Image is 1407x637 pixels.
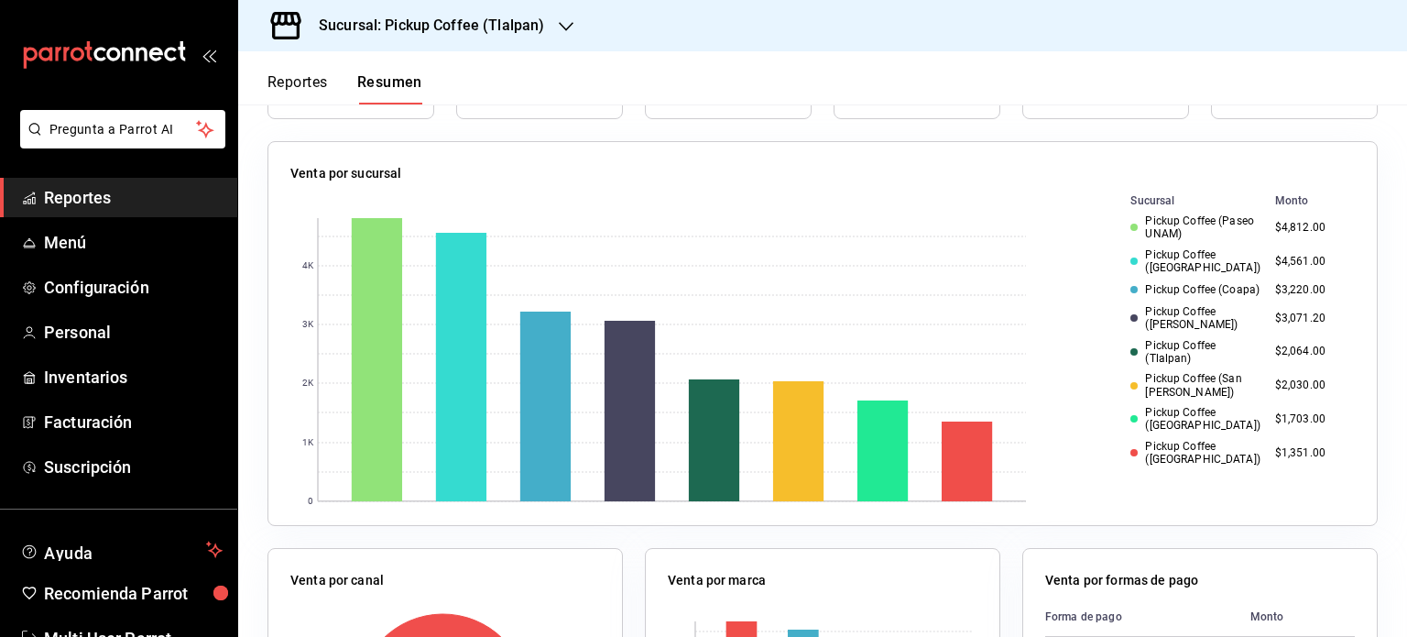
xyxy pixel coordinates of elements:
div: Pickup Coffee ([GEOGRAPHIC_DATA]) [1130,406,1260,433]
p: Venta por marca [668,571,766,590]
th: Monto [1236,598,1355,637]
td: $4,812.00 [1268,211,1355,245]
td: $2,064.00 [1268,335,1355,369]
span: Menú [44,230,223,255]
button: Pregunta a Parrot AI [20,110,225,148]
button: Resumen [357,73,422,104]
span: Suscripción [44,455,223,479]
p: Venta por formas de pago [1045,571,1198,590]
div: Pickup Coffee ([GEOGRAPHIC_DATA]) [1130,248,1260,275]
p: Venta por sucursal [290,164,401,183]
p: Venta por canal [290,571,384,590]
button: open_drawer_menu [202,48,216,62]
text: 3K [302,320,314,330]
td: $3,071.20 [1268,302,1355,335]
th: Sucursal [1101,191,1267,211]
a: Pregunta a Parrot AI [13,133,225,152]
td: $2,030.00 [1268,368,1355,402]
td: $4,561.00 [1268,245,1355,279]
span: Pregunta a Parrot AI [49,120,197,139]
span: Ayuda [44,539,199,561]
div: Pickup Coffee (Coapa) [1130,283,1260,296]
span: Inventarios [44,365,223,390]
div: navigation tabs [267,73,422,104]
td: $1,351.00 [1268,436,1355,470]
div: Pickup Coffee ([GEOGRAPHIC_DATA]) [1130,440,1260,467]
td: $1,703.00 [1268,402,1355,436]
td: $3,220.00 [1268,279,1355,302]
h3: Sucursal: Pickup Coffee (Tlalpan) [304,15,544,37]
span: Personal [44,320,223,345]
span: Configuración [44,275,223,300]
span: Facturación [44,410,223,434]
text: 2K [302,379,314,389]
div: Pickup Coffee (Paseo UNAM) [1130,214,1260,241]
th: Forma de pago [1045,598,1236,637]
span: Recomienda Parrot [44,581,223,606]
div: Pickup Coffee (Tlalpan) [1130,339,1260,366]
span: Reportes [44,185,223,210]
th: Monto [1268,191,1355,211]
div: Pickup Coffee (San [PERSON_NAME]) [1130,372,1260,399]
div: Pickup Coffee ([PERSON_NAME]) [1130,305,1260,332]
button: Reportes [267,73,328,104]
text: 4K [302,261,314,271]
text: 1K [302,438,314,448]
text: 0 [308,497,313,507]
